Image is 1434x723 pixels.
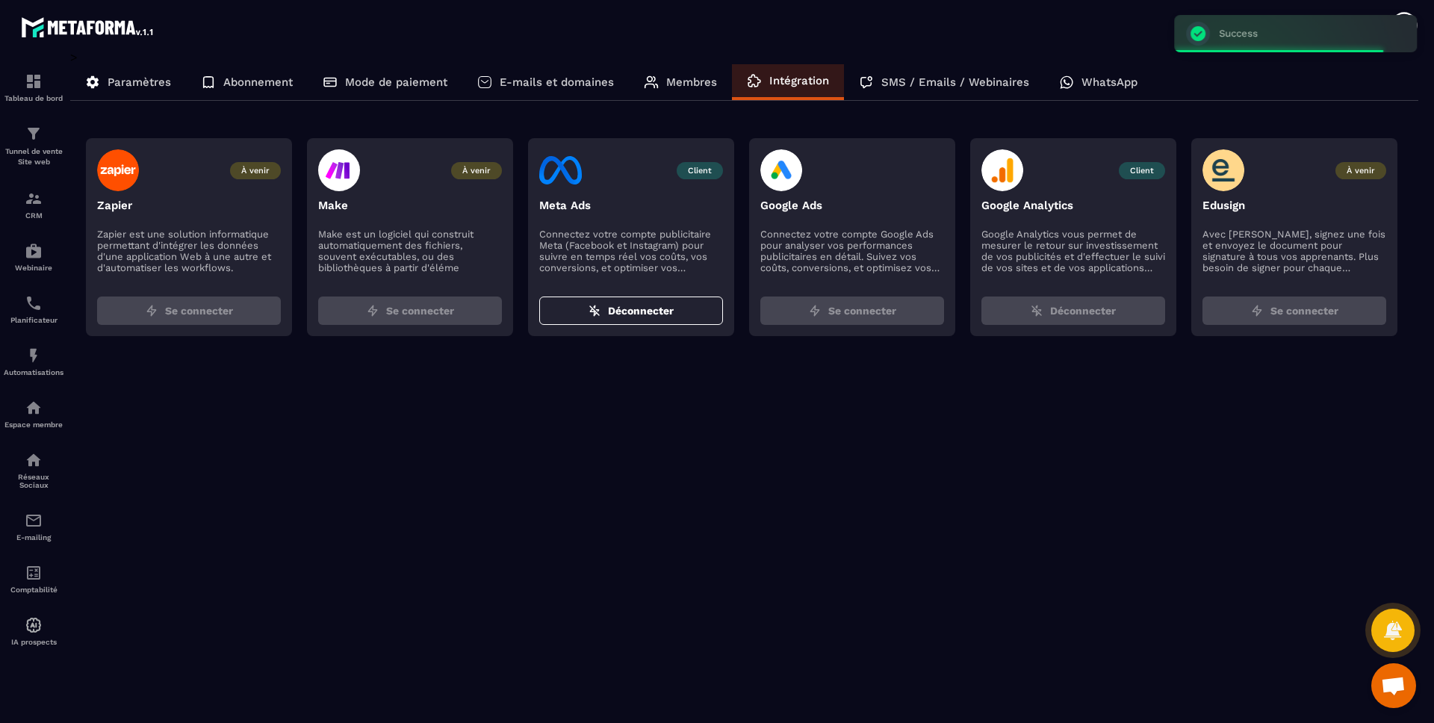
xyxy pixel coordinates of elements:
a: automationsautomationsAutomatisations [4,335,63,388]
img: accountant [25,564,43,582]
p: Comptabilité [4,586,63,594]
p: Avec [PERSON_NAME], signez une fois et envoyez le document pour signature à tous vos apprenants. ... [1202,229,1386,273]
p: Paramètres [108,75,171,89]
a: schedulerschedulerPlanificateur [4,283,63,335]
img: zap.8ac5aa27.svg [146,305,158,317]
img: formation [25,190,43,208]
p: SMS / Emails / Webinaires [881,75,1029,89]
img: logo [21,13,155,40]
span: À venir [1335,162,1386,179]
p: Mode de paiement [345,75,447,89]
span: À venir [451,162,502,179]
a: automationsautomationsEspace membre [4,388,63,440]
img: automations [25,399,43,417]
span: Déconnecter [1050,303,1116,318]
p: Edusign [1202,199,1386,212]
p: Espace membre [4,421,63,429]
p: IA prospects [4,638,63,646]
img: google-ads-logo.4cdbfafa.svg [760,149,803,191]
span: Se connecter [386,303,454,318]
img: social-network [25,451,43,469]
img: automations [25,242,43,260]
p: Connectez votre compte Google Ads pour analyser vos performances publicitaires en détail. Suivez ... [760,229,944,273]
a: automationsautomationsWebinaire [4,231,63,283]
span: Se connecter [1270,303,1338,318]
p: WhatsApp [1081,75,1137,89]
img: zap-off.84e09383.svg [589,305,600,317]
span: Se connecter [165,303,233,318]
img: facebook-logo.eb727249.svg [539,149,582,191]
p: CRM [4,211,63,220]
a: social-networksocial-networkRéseaux Sociaux [4,440,63,500]
span: Client [677,162,723,179]
p: Make est un logiciel qui construit automatiquement des fichiers, souvent exécutables, ou des bibl... [318,229,502,273]
p: Google Analytics vous permet de mesurer le retour sur investissement de vos publicités et d'effec... [981,229,1165,273]
div: Ouvrir le chat [1371,663,1416,708]
span: Client [1119,162,1165,179]
button: Déconnecter [981,297,1165,325]
img: email [25,512,43,530]
span: Se connecter [828,303,896,318]
p: Make [318,199,502,212]
img: zapier-logo.003d59f5.svg [97,149,140,191]
img: formation [25,72,43,90]
p: E-mails et domaines [500,75,614,89]
p: Tableau de bord [4,94,63,102]
img: zap.8ac5aa27.svg [809,305,821,317]
div: > [70,50,1419,359]
a: formationformationTunnel de vente Site web [4,114,63,179]
img: zap-off.84e09383.svg [1031,305,1043,317]
img: automations [25,616,43,634]
a: accountantaccountantComptabilité [4,553,63,605]
p: Zapier est une solution informatique permettant d'intégrer les données d'une application Web à un... [97,229,281,273]
button: Se connecter [760,297,944,325]
button: Se connecter [97,297,281,325]
a: formationformationCRM [4,179,63,231]
button: Se connecter [1202,297,1386,325]
p: Connectez votre compte publicitaire Meta (Facebook et Instagram) pour suivre en temps réel vos co... [539,229,723,273]
img: zap.8ac5aa27.svg [1251,305,1263,317]
a: emailemailE-mailing [4,500,63,553]
img: automations [25,347,43,364]
img: edusign-logo.5fe905fa.svg [1202,149,1245,191]
p: Webinaire [4,264,63,272]
p: Intégration [769,74,829,87]
p: Zapier [97,199,281,212]
img: make-logo.47d65c36.svg [318,149,360,191]
p: E-mailing [4,533,63,542]
p: Automatisations [4,368,63,376]
span: Déconnecter [608,303,674,318]
p: Google Ads [760,199,944,212]
p: Planificateur [4,316,63,324]
a: formationformationTableau de bord [4,61,63,114]
img: google-analytics-logo.594682c4.svg [981,149,1024,191]
span: À venir [230,162,281,179]
p: Tunnel de vente Site web [4,146,63,167]
img: formation [25,125,43,143]
img: zap.8ac5aa27.svg [367,305,379,317]
img: scheduler [25,294,43,312]
p: Membres [666,75,717,89]
button: Déconnecter [539,297,723,325]
p: Réseaux Sociaux [4,473,63,489]
p: Abonnement [223,75,293,89]
p: Google Analytics [981,199,1165,212]
p: Meta Ads [539,199,723,212]
button: Se connecter [318,297,502,325]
